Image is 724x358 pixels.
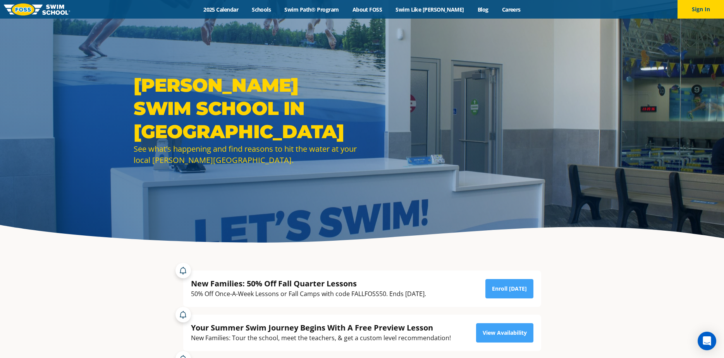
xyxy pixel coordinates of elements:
[495,6,527,13] a: Careers
[485,279,533,298] a: Enroll [DATE]
[197,6,245,13] a: 2025 Calendar
[4,3,70,15] img: FOSS Swim School Logo
[191,289,426,299] div: 50% Off Once-A-Week Lessons or Fall Camps with code FALLFOSS50. Ends [DATE].
[134,143,358,166] div: See what’s happening and find reasons to hit the water at your local [PERSON_NAME][GEOGRAPHIC_DATA].
[476,323,533,343] a: View Availability
[346,6,389,13] a: About FOSS
[471,6,495,13] a: Blog
[191,333,451,343] div: New Families: Tour the school, meet the teachers, & get a custom level recommendation!
[698,332,716,350] div: Open Intercom Messenger
[278,6,346,13] a: Swim Path® Program
[134,74,358,143] h1: [PERSON_NAME] Swim School in [GEOGRAPHIC_DATA]
[191,322,451,333] div: Your Summer Swim Journey Begins With A Free Preview Lesson
[245,6,278,13] a: Schools
[191,278,426,289] div: New Families: 50% Off Fall Quarter Lessons
[389,6,471,13] a: Swim Like [PERSON_NAME]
